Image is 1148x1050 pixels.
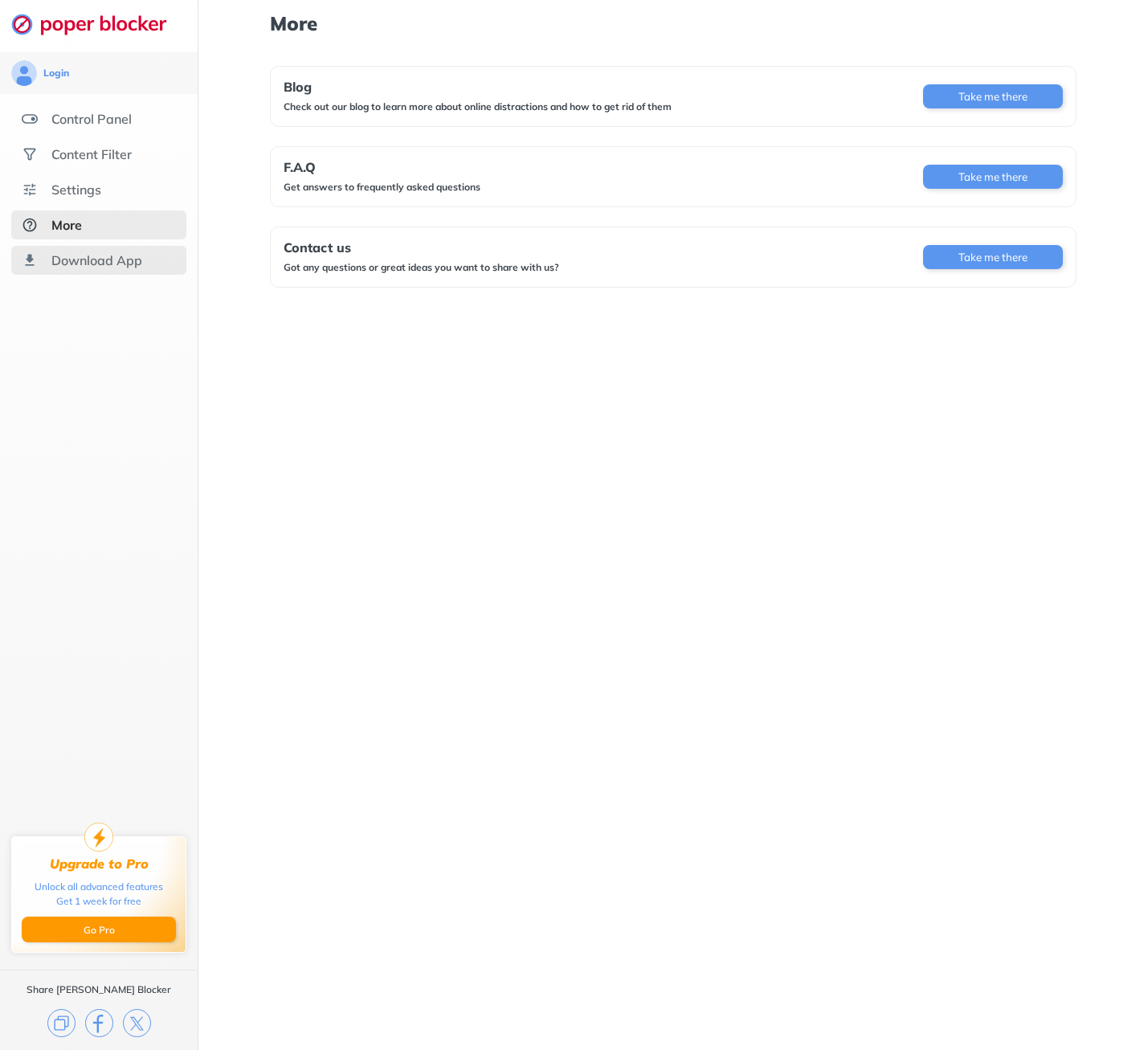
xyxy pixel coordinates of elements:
[22,917,176,942] button: Go Pro
[284,261,559,274] div: Got any questions or great ideas you want to share with us?
[27,983,171,996] div: Share [PERSON_NAME] Blocker
[270,13,1077,34] h1: More
[923,165,1063,189] button: Take me there
[56,894,141,909] div: Get 1 week for free
[85,1009,113,1037] img: facebook.svg
[51,111,132,127] div: Control Panel
[11,13,184,35] img: logo-webpage.svg
[51,182,101,198] div: Settings
[51,146,132,162] div: Content Filter
[123,1009,151,1037] img: x.svg
[22,146,38,162] img: social.svg
[43,67,69,80] div: Login
[47,1009,76,1037] img: copy.svg
[51,252,142,268] div: Download App
[50,856,149,872] div: Upgrade to Pro
[22,111,38,127] img: features.svg
[51,217,82,233] div: More
[923,245,1063,269] button: Take me there
[84,823,113,852] img: upgrade-to-pro.svg
[284,181,480,194] div: Get answers to frequently asked questions
[22,217,38,233] img: about-selected.svg
[923,84,1063,108] button: Take me there
[284,240,559,255] div: Contact us
[284,80,672,94] div: Blog
[284,160,480,174] div: F.A.Q
[284,100,672,113] div: Check out our blog to learn more about online distractions and how to get rid of them
[11,60,37,86] img: avatar.svg
[22,252,38,268] img: download-app.svg
[35,880,163,894] div: Unlock all advanced features
[22,182,38,198] img: settings.svg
